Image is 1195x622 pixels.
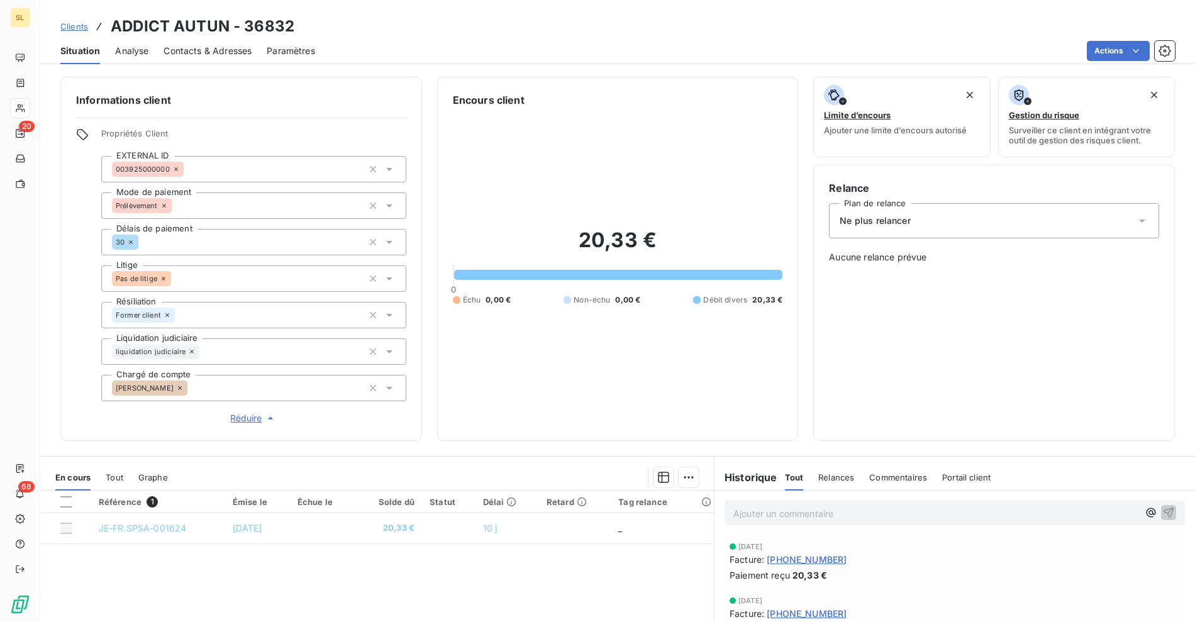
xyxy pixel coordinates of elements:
[615,294,640,306] span: 0,00 €
[18,481,35,492] span: 68
[115,45,148,57] span: Analyse
[453,228,783,265] h2: 20,33 €
[101,411,406,425] button: Réduire
[60,20,88,33] a: Clients
[99,496,218,508] div: Référence
[818,472,854,482] span: Relances
[171,273,181,284] input: Ajouter une valeur
[267,45,315,57] span: Paramètres
[101,128,406,146] span: Propriétés Client
[714,470,777,485] h6: Historique
[1009,110,1079,120] span: Gestion du risque
[486,294,511,306] span: 0,00 €
[76,92,406,108] h6: Informations client
[99,523,187,533] span: JE-FR.SPSA-001624
[824,110,891,120] span: Limite d’encours
[840,214,910,227] span: Ne plus relancer
[869,472,927,482] span: Commentaires
[813,77,990,157] button: Limite d’encoursAjouter une limite d’encours autorisé
[730,569,790,582] span: Paiement reçu
[730,607,764,620] span: Facture :
[60,21,88,31] span: Clients
[483,523,497,533] span: 10 j
[116,348,186,355] span: liquidation judiciaire
[829,251,1159,264] span: Aucune relance prévue
[1009,125,1164,145] span: Surveiller ce client en intégrant votre outil de gestion des risques client.
[116,238,125,246] span: 30
[829,180,1159,196] h6: Relance
[10,8,30,28] div: SL
[19,121,35,132] span: 20
[116,165,170,173] span: 003925000000
[187,382,197,394] input: Ajouter une valeur
[463,294,481,306] span: Échu
[792,569,827,582] span: 20,33 €
[618,523,622,533] span: _
[230,412,277,425] span: Réduire
[233,523,262,533] span: [DATE]
[730,553,764,566] span: Facture :
[164,45,252,57] span: Contacts & Adresses
[824,125,967,135] span: Ajouter une limite d’encours autorisé
[767,607,847,620] span: [PHONE_NUMBER]
[574,294,610,306] span: Non-échu
[547,497,603,507] div: Retard
[942,472,991,482] span: Portail client
[111,15,294,38] h3: ADDICT AUTUN - 36832
[998,77,1175,157] button: Gestion du risqueSurveiller ce client en intégrant votre outil de gestion des risques client.
[116,275,157,282] span: Pas de litige
[55,472,91,482] span: En cours
[116,202,158,209] span: Prélèvement
[106,472,123,482] span: Tout
[10,594,30,614] img: Logo LeanPay
[297,497,348,507] div: Échue le
[1087,41,1150,61] button: Actions
[785,472,804,482] span: Tout
[60,45,100,57] span: Situation
[363,497,414,507] div: Solde dû
[199,346,209,357] input: Ajouter une valeur
[172,200,182,211] input: Ajouter une valeur
[184,164,194,175] input: Ajouter une valeur
[453,92,525,108] h6: Encours client
[147,496,158,508] span: 1
[1152,579,1182,609] iframe: Intercom live chat
[175,309,185,321] input: Ajouter une valeur
[138,236,148,248] input: Ajouter une valeur
[483,497,531,507] div: Délai
[618,497,706,507] div: Tag relance
[138,472,168,482] span: Graphe
[116,311,161,319] span: Former client
[738,597,762,604] span: [DATE]
[767,553,847,566] span: [PHONE_NUMBER]
[430,497,468,507] div: Statut
[363,522,414,535] span: 20,33 €
[116,384,174,392] span: [PERSON_NAME]
[752,294,782,306] span: 20,33 €
[233,497,282,507] div: Émise le
[738,543,762,550] span: [DATE]
[451,284,456,294] span: 0
[703,294,747,306] span: Débit divers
